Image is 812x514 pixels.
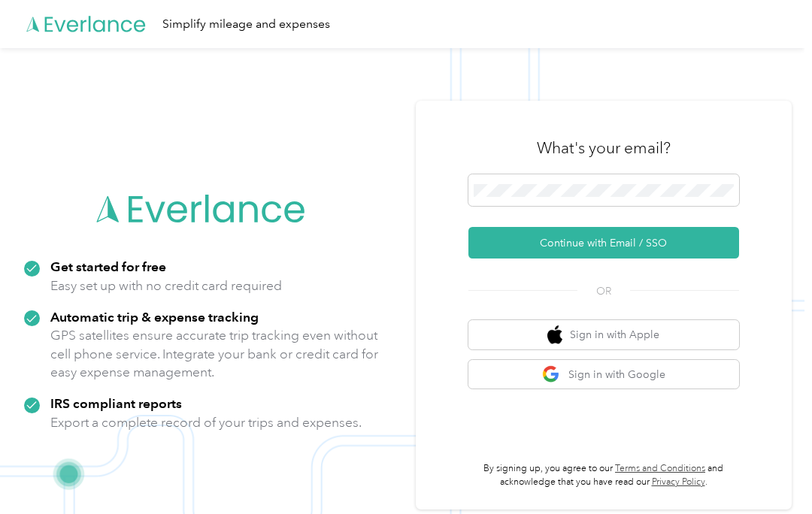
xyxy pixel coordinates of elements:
[468,320,739,349] button: apple logoSign in with Apple
[50,259,166,274] strong: Get started for free
[615,463,705,474] a: Terms and Conditions
[547,325,562,344] img: apple logo
[468,227,739,259] button: Continue with Email / SSO
[50,395,182,411] strong: IRS compliant reports
[577,283,630,299] span: OR
[468,462,739,488] p: By signing up, you agree to our and acknowledge that you have read our .
[652,476,705,488] a: Privacy Policy
[468,360,739,389] button: google logoSign in with Google
[50,413,362,432] p: Export a complete record of your trips and expenses.
[162,15,330,34] div: Simplify mileage and expenses
[50,309,259,325] strong: Automatic trip & expense tracking
[537,138,671,159] h3: What's your email?
[50,326,379,382] p: GPS satellites ensure accurate trip tracking even without cell phone service. Integrate your bank...
[50,277,282,295] p: Easy set up with no credit card required
[542,365,561,384] img: google logo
